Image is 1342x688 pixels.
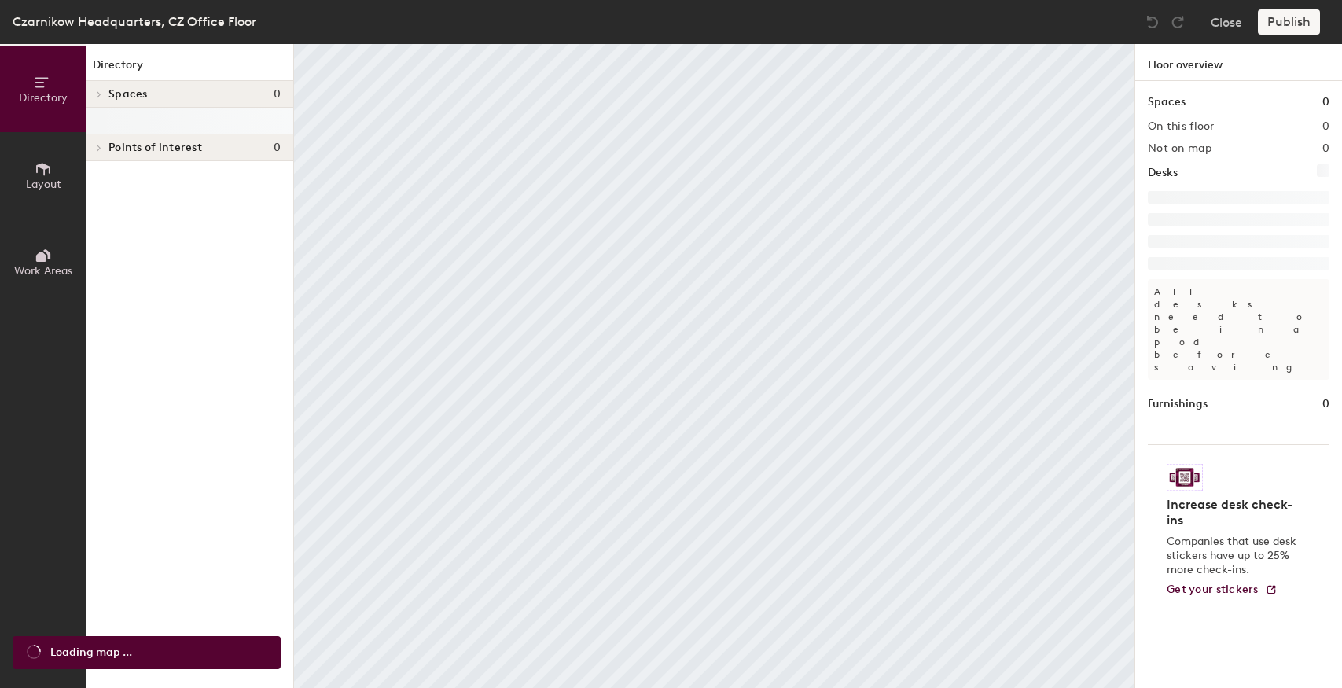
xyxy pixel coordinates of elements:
h1: Directory [86,57,293,81]
h1: 0 [1322,396,1329,413]
h2: 0 [1322,120,1329,133]
h1: Floor overview [1135,44,1342,81]
span: Loading map ... [50,644,132,661]
span: Points of interest [108,142,202,154]
span: Get your stickers [1167,583,1259,596]
span: 0 [274,142,281,154]
h1: Spaces [1148,94,1186,111]
div: Czarnikow Headquarters, CZ Office Floor [13,12,256,31]
h4: Increase desk check-ins [1167,497,1301,528]
h1: Desks [1148,164,1178,182]
h1: Furnishings [1148,396,1208,413]
h2: On this floor [1148,120,1215,133]
span: Spaces [108,88,148,101]
a: Get your stickers [1167,583,1278,597]
img: Redo [1170,14,1186,30]
span: 0 [274,88,281,101]
canvas: Map [294,44,1134,688]
h2: 0 [1322,142,1329,155]
button: Close [1211,9,1242,35]
h1: 0 [1322,94,1329,111]
p: All desks need to be in a pod before saving [1148,279,1329,380]
img: Sticker logo [1167,464,1203,491]
span: Directory [19,91,68,105]
h2: Not on map [1148,142,1211,155]
span: Work Areas [14,264,72,278]
span: Layout [26,178,61,191]
img: Undo [1145,14,1160,30]
p: Companies that use desk stickers have up to 25% more check-ins. [1167,535,1301,577]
